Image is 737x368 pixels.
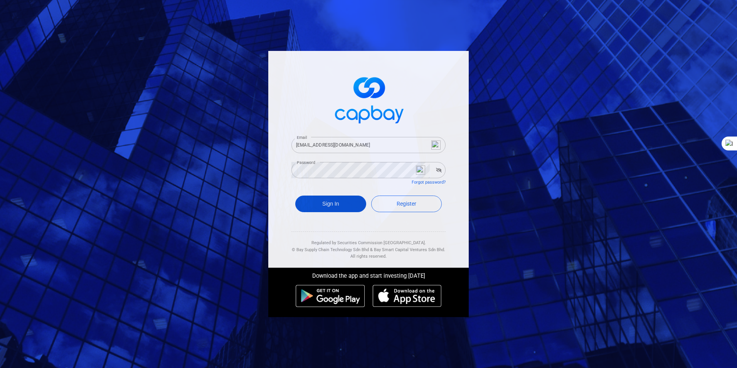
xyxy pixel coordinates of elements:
span: © Bay Supply Chain Technology Sdn Bhd [292,247,369,252]
img: android [296,285,365,307]
label: Email [297,135,307,140]
img: ios [373,285,441,307]
span: Bay Smart Capital Ventures Sdn Bhd. [374,247,445,252]
img: npw-badge-icon-locked.svg [416,165,425,175]
div: Regulated by Securities Commission [GEOGRAPHIC_DATA]. & All rights reserved. [291,232,446,260]
button: Sign In [295,196,366,212]
a: Forgot password? [412,180,446,185]
img: npw-badge-icon-locked.svg [431,140,441,150]
label: Password [297,160,315,165]
span: Register [397,201,416,207]
a: Register [371,196,442,212]
img: logo [330,70,407,128]
div: Download the app and start investing [DATE] [262,268,475,281]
